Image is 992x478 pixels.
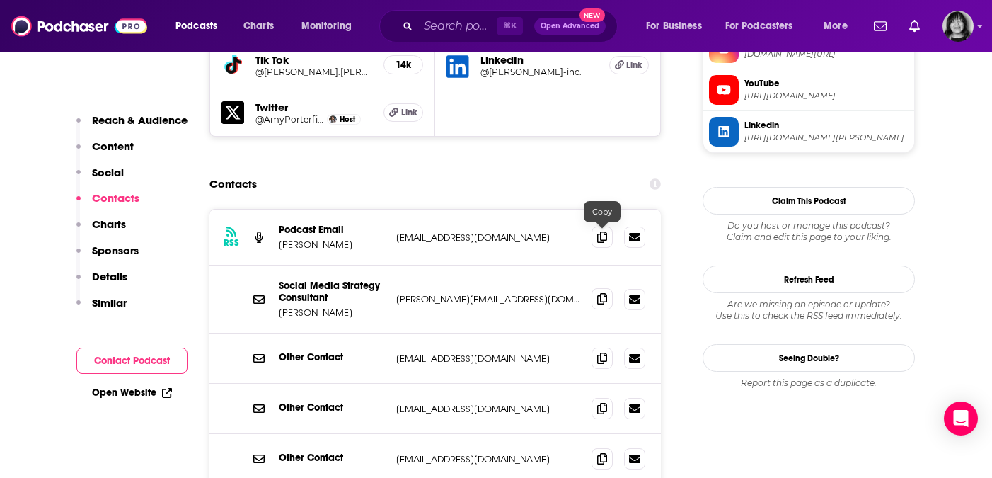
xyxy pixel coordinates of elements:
p: Other Contact [279,452,385,464]
span: More [824,16,848,36]
input: Search podcasts, credits, & more... [418,15,497,38]
p: Details [92,270,127,283]
button: Refresh Feed [703,266,915,293]
span: For Business [646,16,702,36]
span: Charts [243,16,274,36]
span: Host [340,115,355,124]
span: https://www.youtube.com/@AmyPorterfield [744,91,909,101]
p: Social [92,166,124,179]
h5: 14k [396,59,411,71]
span: https://www.linkedin.com/in/amy-porterfield-inc. [744,132,909,143]
a: @[PERSON_NAME].[PERSON_NAME] [255,67,372,77]
span: YouTube [744,77,909,90]
button: Sponsors [76,244,139,270]
h3: RSS [224,237,239,249]
a: Link [383,103,423,122]
p: Social Media Strategy Consultant [279,280,385,304]
p: [PERSON_NAME][EMAIL_ADDRESS][DOMAIN_NAME] [396,293,580,305]
button: Details [76,270,127,296]
a: Link [609,56,649,74]
button: Charts [76,217,126,244]
span: Podcasts [175,16,217,36]
p: [EMAIL_ADDRESS][DOMAIN_NAME] [396,353,580,365]
a: Open Website [92,387,172,399]
h5: Tik Tok [255,53,372,67]
a: YouTube[URL][DOMAIN_NAME] [709,75,909,105]
h5: Twitter [255,101,372,114]
button: open menu [636,15,720,38]
span: Logged in as parkdalepublicity1 [942,11,974,42]
span: Do you host or manage this podcast? [703,220,915,232]
span: Linkedin [744,119,909,132]
a: Show notifications dropdown [868,14,892,38]
img: Podchaser - Follow, Share and Rate Podcasts [11,13,147,40]
button: Show profile menu [942,11,974,42]
span: ⌘ K [497,17,523,35]
p: Podcast Email [279,224,385,236]
button: open menu [292,15,370,38]
div: Report this page as a duplicate. [703,377,915,389]
h2: Contacts [209,171,257,198]
a: @AmyPorterfield [255,114,323,125]
p: [EMAIL_ADDRESS][DOMAIN_NAME] [396,453,580,465]
p: Content [92,140,134,153]
a: Seeing Double? [703,344,915,372]
button: Content [76,140,134,166]
p: [PERSON_NAME] [279,239,385,251]
span: Monitoring [301,16,352,36]
p: [PERSON_NAME] [279,307,385,319]
button: Social [76,166,124,192]
div: Are we missing an episode or update? Use this to check the RSS feed immediately. [703,299,915,321]
div: Search podcasts, credits, & more... [393,10,631,42]
h5: LinkedIn [480,53,598,67]
p: Similar [92,296,127,309]
button: open menu [716,15,814,38]
button: Reach & Audience [76,113,188,140]
span: Open Advanced [541,23,599,30]
button: Open AdvancedNew [534,18,606,35]
a: Charts [234,15,282,38]
button: Claim This Podcast [703,187,915,215]
p: Sponsors [92,244,139,257]
span: Link [626,59,642,71]
p: Reach & Audience [92,113,188,127]
p: Other Contact [279,402,385,414]
span: For Podcasters [725,16,793,36]
span: New [579,8,605,22]
button: open menu [166,15,236,38]
button: Contact Podcast [76,348,188,374]
img: Amy Porterfield [329,115,337,123]
span: Link [401,107,417,118]
a: @[PERSON_NAME]-inc. [480,67,598,77]
p: Contacts [92,191,139,205]
a: Show notifications dropdown [904,14,925,38]
p: [EMAIL_ADDRESS][DOMAIN_NAME] [396,232,580,244]
span: instagram.com/amyporterfield [744,49,909,59]
p: Charts [92,217,126,231]
button: open menu [814,15,865,38]
div: Claim and edit this page to your liking. [703,220,915,243]
img: User Profile [942,11,974,42]
button: Contacts [76,191,139,217]
p: [EMAIL_ADDRESS][DOMAIN_NAME] [396,403,580,415]
div: Open Intercom Messenger [944,402,978,436]
button: Similar [76,296,127,322]
p: Other Contact [279,351,385,363]
a: Linkedin[URL][DOMAIN_NAME][PERSON_NAME]. [709,117,909,147]
div: Copy [584,201,621,222]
